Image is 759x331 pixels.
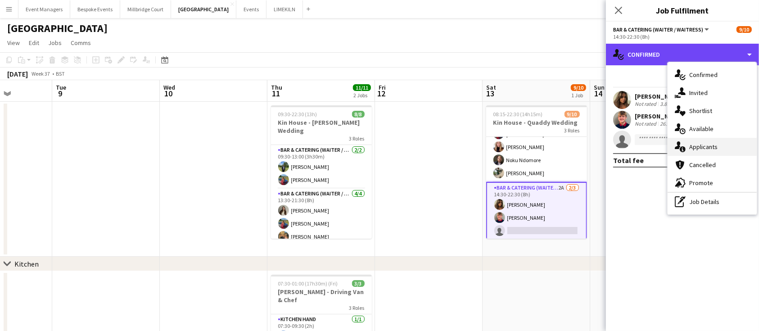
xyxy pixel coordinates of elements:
h3: Kin House - Quaddy Wedding [486,118,587,127]
div: 2 Jobs [353,92,370,99]
span: Bar & Catering (Waiter / waitress) [613,26,703,33]
span: 8/8 [352,111,365,118]
span: Jobs [48,39,62,47]
span: 11 [270,88,282,99]
div: 3.8km [658,100,676,108]
div: Job Details [668,193,757,211]
button: Bespoke Events [70,0,120,18]
span: 9/10 [565,111,580,118]
span: 9/10 [571,84,586,91]
app-card-role: Bar & Catering (Waiter / waitress)2A2/314:30-22:30 (8h)[PERSON_NAME][PERSON_NAME] [486,182,587,240]
span: Tue [56,83,66,91]
span: 3 Roles [349,304,365,311]
div: Not rated [635,120,658,127]
span: View [7,39,20,47]
button: Bar & Catering (Waiter / waitress) [613,26,710,33]
span: Fri [379,83,386,91]
h1: [GEOGRAPHIC_DATA] [7,22,108,35]
a: Comms [67,37,95,49]
button: Event Managers [18,0,70,18]
app-card-role: Bar & Catering (Waiter / waitress)2/209:30-13:00 (3h30m)[PERSON_NAME][PERSON_NAME] [271,145,372,189]
div: Total fee [613,156,644,165]
span: Edit [29,39,39,47]
div: [DATE] [7,69,28,78]
button: [GEOGRAPHIC_DATA] [171,0,236,18]
span: 08:15-22:30 (14h15m) [493,111,543,118]
div: 26.9km [658,120,678,127]
div: Cancelled [668,156,757,174]
a: Jobs [45,37,65,49]
span: 9 [54,88,66,99]
div: Available [668,120,757,138]
span: 10 [162,88,175,99]
app-card-role: Bar & Catering (Waiter / waitress)5/513:30-21:30 (8h)[PERSON_NAME][PERSON_NAME][PERSON_NAME]Noku ... [486,99,587,182]
span: Wed [163,83,175,91]
a: View [4,37,23,49]
div: Shortlist [668,102,757,120]
a: Edit [25,37,43,49]
span: Thu [271,83,282,91]
span: 11/11 [353,84,371,91]
div: Promote [668,174,757,192]
div: Applicants [668,138,757,156]
div: BST [56,70,65,77]
span: 3 Roles [565,127,580,134]
div: [PERSON_NAME] [635,92,691,100]
div: [PERSON_NAME] [635,112,694,120]
span: Sun [594,83,605,91]
span: Week 37 [30,70,52,77]
button: Millbridge Court [120,0,171,18]
app-job-card: 08:15-22:30 (14h15m)9/10Kin House - Quaddy Wedding3 RolesBar & Catering (Waiter / waitress)5/513:... [486,105,587,239]
button: Events [236,0,267,18]
span: 9/10 [736,26,752,33]
div: Confirmed [668,66,757,84]
div: Confirmed [606,44,759,65]
div: 1 Job [571,92,586,99]
span: 3 Roles [349,135,365,142]
h3: Kin House - [PERSON_NAME] Wedding [271,118,372,135]
button: LIMEKILN [267,0,303,18]
span: 13 [485,88,496,99]
app-job-card: 09:30-22:30 (13h)8/8Kin House - [PERSON_NAME] Wedding3 RolesBar & Catering (Waiter / waitress)2/2... [271,105,372,239]
span: 09:30-22:30 (13h) [278,111,317,118]
span: 07:30-01:00 (17h30m) (Fri) [278,280,338,287]
span: Sat [486,83,496,91]
h3: Job Fulfilment [606,5,759,16]
div: Not rated [635,100,658,108]
div: Kitchen [14,259,39,268]
span: 12 [377,88,386,99]
app-card-role: Bar & Catering (Waiter / waitress)4/413:30-21:30 (8h)[PERSON_NAME][PERSON_NAME][PERSON_NAME] [271,189,372,258]
div: 14:30-22:30 (8h) [613,33,752,40]
span: 3/3 [352,280,365,287]
span: Comms [71,39,91,47]
h3: [PERSON_NAME] - Driving Van & Chef [271,288,372,304]
span: 14 [592,88,605,99]
div: Invited [668,84,757,102]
